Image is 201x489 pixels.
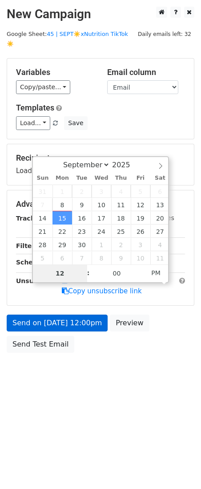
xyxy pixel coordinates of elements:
[131,175,150,181] span: Fri
[157,446,201,489] iframe: Chat Widget
[72,175,92,181] span: Tue
[110,161,142,169] input: Year
[16,153,185,163] h5: Recipients
[131,211,150,225] span: September 19, 2025
[16,80,70,94] a: Copy/paste...
[33,185,52,198] span: August 31, 2025
[111,198,131,211] span: September 11, 2025
[131,198,150,211] span: September 12, 2025
[64,116,87,130] button: Save
[111,251,131,264] span: October 9, 2025
[72,238,92,251] span: September 30, 2025
[92,198,111,211] span: September 10, 2025
[90,264,144,282] input: Minute
[16,67,94,77] h5: Variables
[72,198,92,211] span: September 9, 2025
[16,259,48,266] strong: Schedule
[135,29,194,39] span: Daily emails left: 32
[52,198,72,211] span: September 8, 2025
[16,116,50,130] a: Load...
[72,185,92,198] span: September 2, 2025
[72,211,92,225] span: September 16, 2025
[16,153,185,176] div: Loading...
[92,238,111,251] span: October 1, 2025
[92,211,111,225] span: September 17, 2025
[52,175,72,181] span: Mon
[33,264,87,282] input: Hour
[7,315,108,331] a: Send on [DATE] 12:00pm
[92,251,111,264] span: October 8, 2025
[150,198,170,211] span: September 13, 2025
[52,251,72,264] span: October 6, 2025
[16,242,39,249] strong: Filters
[16,215,46,222] strong: Tracking
[135,31,194,37] a: Daily emails left: 32
[150,175,170,181] span: Sat
[111,225,131,238] span: September 25, 2025
[139,213,174,223] label: UTM Codes
[33,225,52,238] span: September 21, 2025
[33,175,52,181] span: Sun
[150,211,170,225] span: September 20, 2025
[52,225,72,238] span: September 22, 2025
[131,251,150,264] span: October 10, 2025
[52,211,72,225] span: September 15, 2025
[111,238,131,251] span: October 2, 2025
[87,264,90,282] span: :
[131,238,150,251] span: October 3, 2025
[33,198,52,211] span: September 7, 2025
[150,185,170,198] span: September 6, 2025
[62,287,142,295] a: Copy unsubscribe link
[144,264,168,282] span: Click to toggle
[150,238,170,251] span: October 4, 2025
[92,185,111,198] span: September 3, 2025
[107,67,185,77] h5: Email column
[7,31,128,47] a: 45 | SEPT☀️xNutrition TikTok☀️
[7,31,128,47] small: Google Sheet:
[72,225,92,238] span: September 23, 2025
[72,251,92,264] span: October 7, 2025
[111,211,131,225] span: September 18, 2025
[33,238,52,251] span: September 28, 2025
[52,185,72,198] span: September 1, 2025
[111,175,131,181] span: Thu
[92,225,111,238] span: September 24, 2025
[52,238,72,251] span: September 29, 2025
[16,199,185,209] h5: Advanced
[92,175,111,181] span: Wed
[131,225,150,238] span: September 26, 2025
[7,7,194,22] h2: New Campaign
[111,185,131,198] span: September 4, 2025
[16,277,60,284] strong: Unsubscribe
[33,251,52,264] span: October 5, 2025
[7,336,74,353] a: Send Test Email
[33,211,52,225] span: September 14, 2025
[16,103,54,112] a: Templates
[150,225,170,238] span: September 27, 2025
[150,251,170,264] span: October 11, 2025
[110,315,149,331] a: Preview
[131,185,150,198] span: September 5, 2025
